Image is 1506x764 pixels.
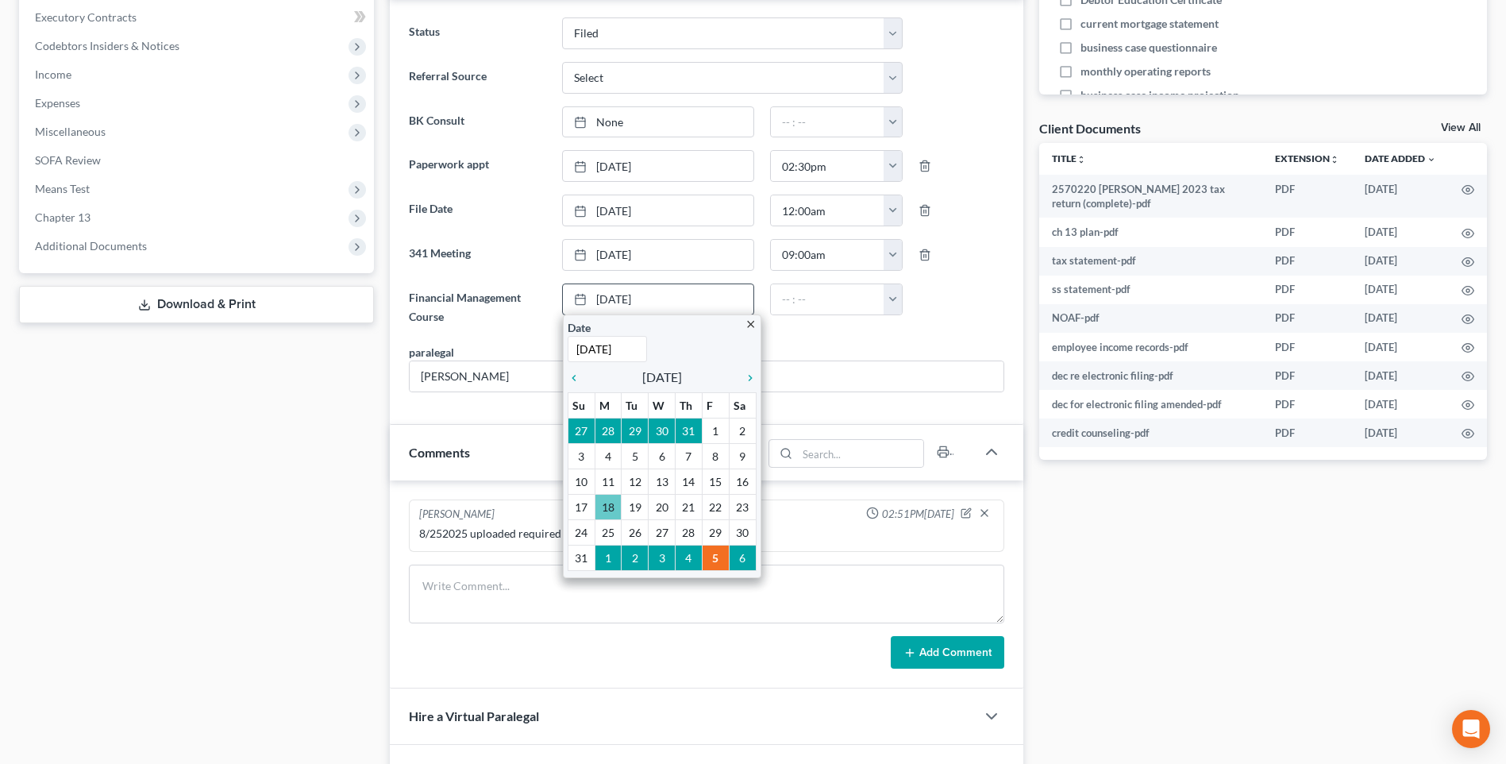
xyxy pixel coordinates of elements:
[563,195,753,226] a: [DATE]
[1052,152,1086,164] a: Titleunfold_more
[649,392,676,418] th: W
[1080,87,1239,103] span: business case income projection
[1352,419,1449,447] td: [DATE]
[22,3,374,32] a: Executory Contracts
[729,443,756,469] td: 9
[702,418,729,443] td: 1
[1352,247,1449,276] td: [DATE]
[676,418,703,443] td: 31
[1262,247,1352,276] td: PDF
[401,239,553,271] label: 341 Meeting
[882,507,954,522] span: 02:51PM[DATE]
[595,392,622,418] th: M
[1262,175,1352,218] td: PDF
[676,494,703,519] td: 21
[1275,152,1339,164] a: Extensionunfold_more
[1330,155,1339,164] i: unfold_more
[642,368,682,387] span: [DATE]
[568,368,588,387] a: chevron_left
[702,545,729,570] td: 5
[1365,152,1436,164] a: Date Added expand_more
[729,519,756,545] td: 30
[891,636,1004,669] button: Add Comment
[401,17,553,49] label: Status
[729,545,756,570] td: 6
[568,545,595,570] td: 31
[771,240,884,270] input: -- : --
[1039,419,1262,447] td: credit counseling-pdf
[622,443,649,469] td: 5
[1352,218,1449,246] td: [DATE]
[1039,361,1262,390] td: dec re electronic filing-pdf
[19,286,374,323] a: Download & Print
[676,545,703,570] td: 4
[409,445,470,460] span: Comments
[676,443,703,469] td: 7
[595,494,622,519] td: 18
[649,545,676,570] td: 3
[649,469,676,494] td: 13
[595,519,622,545] td: 25
[563,151,753,181] a: [DATE]
[1262,218,1352,246] td: PDF
[729,494,756,519] td: 23
[35,125,106,138] span: Miscellaneous
[622,469,649,494] td: 12
[1452,710,1490,748] div: Open Intercom Messenger
[1262,304,1352,333] td: PDF
[622,545,649,570] td: 2
[35,210,91,224] span: Chapter 13
[729,392,756,418] th: Sa
[1352,333,1449,361] td: [DATE]
[35,153,101,167] span: SOFA Review
[1039,276,1262,304] td: ss statement-pdf
[563,284,753,314] a: [DATE]
[568,319,591,336] label: Date
[35,239,147,253] span: Additional Documents
[409,708,539,723] span: Hire a Virtual Paralegal
[622,392,649,418] th: Tu
[401,62,553,94] label: Referral Source
[1441,122,1481,133] a: View All
[797,440,923,467] input: Search...
[1262,390,1352,419] td: PDF
[563,107,753,137] a: None
[622,494,649,519] td: 19
[745,314,757,333] a: close
[568,519,595,545] td: 24
[649,519,676,545] td: 27
[702,519,729,545] td: 29
[1352,390,1449,419] td: [DATE]
[595,443,622,469] td: 4
[1352,175,1449,218] td: [DATE]
[771,151,884,181] input: -- : --
[702,443,729,469] td: 8
[568,418,595,443] td: 27
[568,336,647,362] input: 1/1/2013
[622,418,649,443] td: 29
[676,469,703,494] td: 14
[1080,16,1219,32] span: current mortgage statement
[1039,218,1262,246] td: ch 13 plan-pdf
[419,507,495,523] div: [PERSON_NAME]
[568,469,595,494] td: 10
[771,107,884,137] input: -- : --
[1262,361,1352,390] td: PDF
[35,10,137,24] span: Executory Contracts
[1039,304,1262,333] td: NOAF-pdf
[676,392,703,418] th: Th
[35,68,71,81] span: Income
[401,195,553,226] label: File Date
[1352,304,1449,333] td: [DATE]
[22,146,374,175] a: SOFA Review
[595,469,622,494] td: 11
[401,150,553,182] label: Paperwork appt
[1039,333,1262,361] td: employee income records-pdf
[409,344,454,361] div: paralegal
[702,392,729,418] th: F
[35,96,80,110] span: Expenses
[1077,155,1086,164] i: unfold_more
[1262,419,1352,447] td: PDF
[1427,155,1436,164] i: expand_more
[729,418,756,443] td: 2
